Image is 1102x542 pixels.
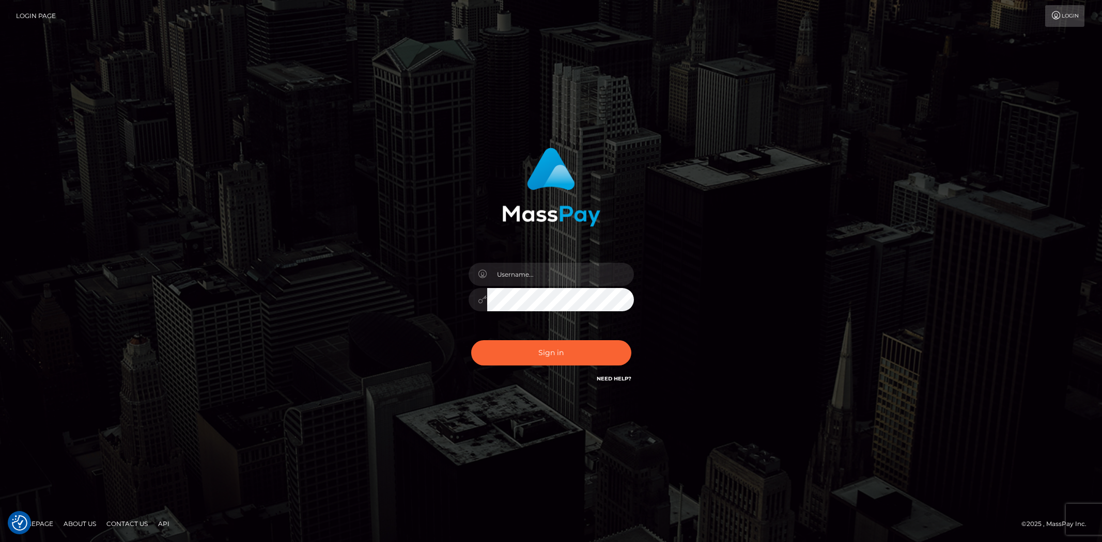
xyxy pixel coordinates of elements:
[154,516,174,532] a: API
[59,516,100,532] a: About Us
[102,516,152,532] a: Contact Us
[1021,518,1094,530] div: © 2025 , MassPay Inc.
[1045,5,1084,27] a: Login
[471,340,631,365] button: Sign in
[12,515,27,531] img: Revisit consent button
[502,148,600,227] img: MassPay Login
[487,263,634,286] input: Username...
[11,516,57,532] a: Homepage
[12,515,27,531] button: Consent Preferences
[597,375,631,382] a: Need Help?
[16,5,56,27] a: Login Page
